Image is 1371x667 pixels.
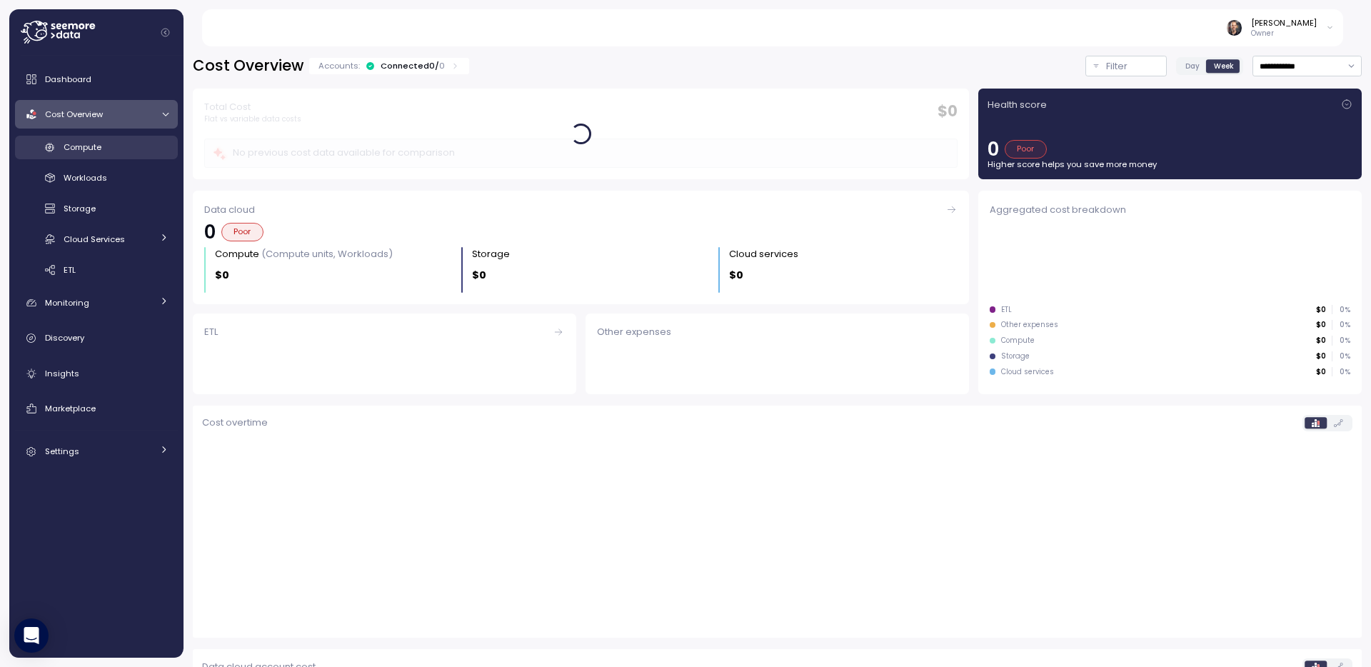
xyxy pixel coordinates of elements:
[193,191,969,304] a: Data cloud0PoorCompute (Compute units, Workloads)$0Storage $0Cloud services $0
[204,203,958,217] div: Data cloud
[261,247,393,261] p: (Compute units, Workloads)
[45,446,79,457] span: Settings
[15,359,178,388] a: Insights
[1332,336,1350,346] p: 0 %
[15,65,178,94] a: Dashboard
[15,227,178,251] a: Cloud Services
[45,74,91,85] span: Dashboard
[988,98,1047,112] p: Health score
[45,332,84,343] span: Discovery
[1332,320,1350,330] p: 0 %
[15,258,178,281] a: ETL
[156,27,174,38] button: Collapse navigation
[597,325,958,339] div: Other expenses
[202,416,268,430] p: Cost overtime
[1001,351,1030,361] div: Storage
[15,289,178,317] a: Monitoring
[729,247,798,261] div: Cloud services
[729,267,743,284] p: $0
[318,60,360,71] p: Accounts:
[1106,59,1128,74] p: Filter
[14,618,49,653] div: Open Intercom Messenger
[15,166,178,190] a: Workloads
[988,140,999,159] p: 0
[1001,320,1058,330] div: Other expenses
[1316,336,1326,346] p: $0
[1316,367,1326,377] p: $0
[215,267,229,284] p: $0
[1251,17,1317,29] div: [PERSON_NAME]
[45,297,89,309] span: Monitoring
[1185,61,1200,71] span: Day
[215,247,393,261] div: Compute
[193,314,576,394] a: ETL
[15,438,178,466] a: Settings
[1001,367,1054,377] div: Cloud services
[15,394,178,423] a: Marketplace
[990,203,1350,217] div: Aggregated cost breakdown
[15,100,178,129] a: Cost Overview
[1227,20,1242,35] img: ACg8ocI2dL-zei04f8QMW842o_HSSPOvX6ScuLi9DAmwXc53VPYQOcs=s96-c
[64,172,107,184] span: Workloads
[64,234,125,245] span: Cloud Services
[309,58,469,74] div: Accounts:Connected0/0
[64,203,96,214] span: Storage
[472,247,510,261] div: Storage
[439,60,445,71] p: 0
[1251,29,1317,39] p: Owner
[15,197,178,221] a: Storage
[15,324,178,353] a: Discovery
[64,264,76,276] span: ETL
[221,223,263,241] div: Poor
[1005,140,1047,159] div: Poor
[988,159,1352,170] p: Higher score helps you save more money
[64,141,101,153] span: Compute
[45,368,79,379] span: Insights
[1332,305,1350,315] p: 0 %
[472,267,486,284] p: $0
[45,109,103,120] span: Cost Overview
[1316,351,1326,361] p: $0
[45,403,96,414] span: Marketplace
[381,60,445,71] div: Connected 0 /
[15,136,178,159] a: Compute
[204,223,216,241] p: 0
[204,325,565,339] div: ETL
[1214,61,1234,71] span: Week
[1085,56,1167,76] button: Filter
[1316,320,1326,330] p: $0
[1332,351,1350,361] p: 0 %
[1001,336,1035,346] div: Compute
[1316,305,1326,315] p: $0
[193,56,303,76] h2: Cost Overview
[1001,305,1012,315] div: ETL
[1332,367,1350,377] p: 0 %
